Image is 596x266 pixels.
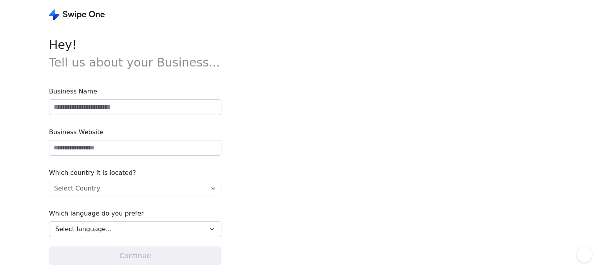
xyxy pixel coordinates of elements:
span: Tell us about your Business... [49,56,220,69]
span: Which language do you prefer [49,209,221,218]
span: Hey ! [49,36,221,71]
span: Select Country [54,184,100,193]
span: Select language... [55,225,112,234]
span: Business Website [49,128,221,137]
span: Business Name [49,87,221,96]
button: Continue [49,246,221,265]
span: Which country it is located? [49,168,221,178]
